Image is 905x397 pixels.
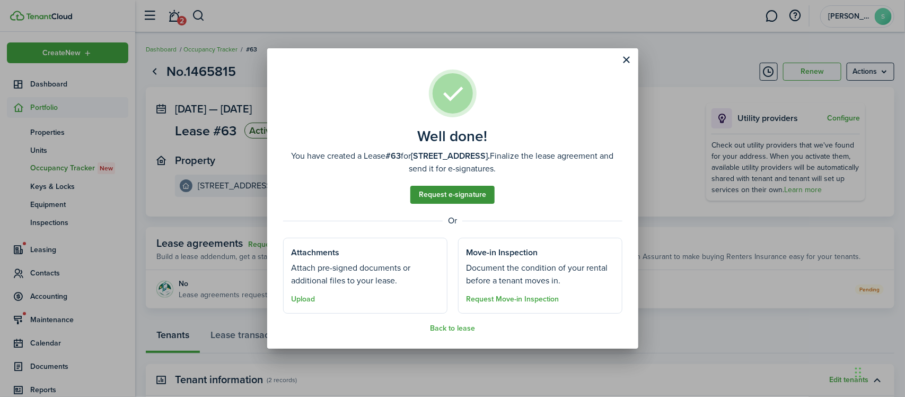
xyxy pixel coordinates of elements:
[292,246,340,259] well-done-section-title: Attachments
[618,51,636,69] button: Close modal
[292,262,439,287] well-done-section-description: Attach pre-signed documents or additional files to your lease.
[292,295,315,304] button: Upload
[467,262,614,287] well-done-section-description: Document the condition of your rental before a tenant moves in.
[467,295,559,304] button: Request Move-in Inspection
[411,150,490,162] b: [STREET_ADDRESS].
[855,357,862,389] div: Drag
[467,246,538,259] well-done-section-title: Move-in Inspection
[430,324,475,333] button: Back to lease
[283,214,622,227] well-done-separator: Or
[410,186,495,204] a: Request e-signature
[852,346,905,397] iframe: Chat Widget
[418,128,488,145] well-done-title: Well done!
[386,150,401,162] b: #63
[283,150,622,175] well-done-description: You have created a Lease for Finalize the lease agreement and send it for e-signatures.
